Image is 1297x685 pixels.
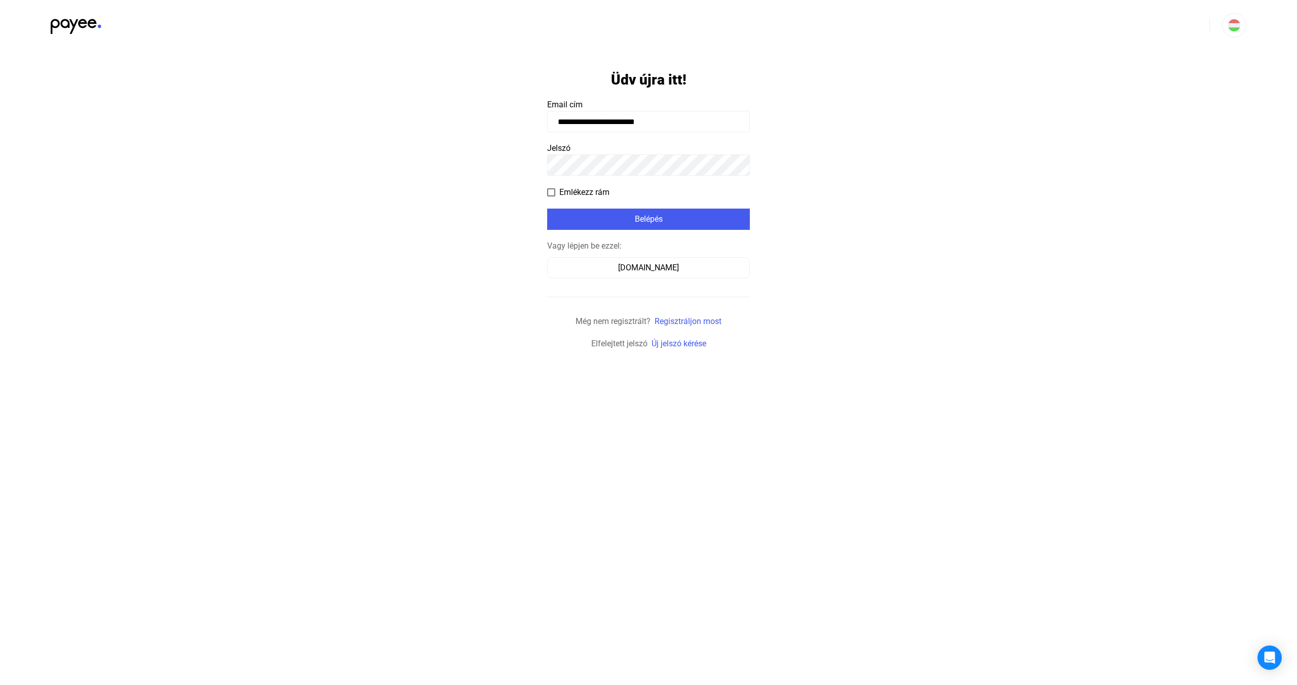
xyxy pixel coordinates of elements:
a: Új jelszó kérése [652,339,706,348]
span: Emlékezz rám [559,186,609,198]
span: Elfelejtett jelszó [591,339,647,348]
img: HU [1228,19,1240,31]
img: black-payee-blue-dot.svg [51,13,101,34]
button: Belépés [547,209,750,230]
div: Belépés [550,213,747,225]
div: Vagy lépjen be ezzel: [547,240,750,252]
button: [DOMAIN_NAME] [547,257,750,278]
span: Email cím [547,100,583,109]
button: HU [1222,13,1246,37]
span: Még nem regisztrált? [576,316,651,326]
div: Open Intercom Messenger [1257,646,1282,670]
a: [DOMAIN_NAME] [547,263,750,272]
div: [DOMAIN_NAME] [551,262,746,274]
h1: Üdv újra itt! [611,71,686,89]
span: Jelszó [547,143,570,153]
a: Regisztráljon most [655,316,721,326]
